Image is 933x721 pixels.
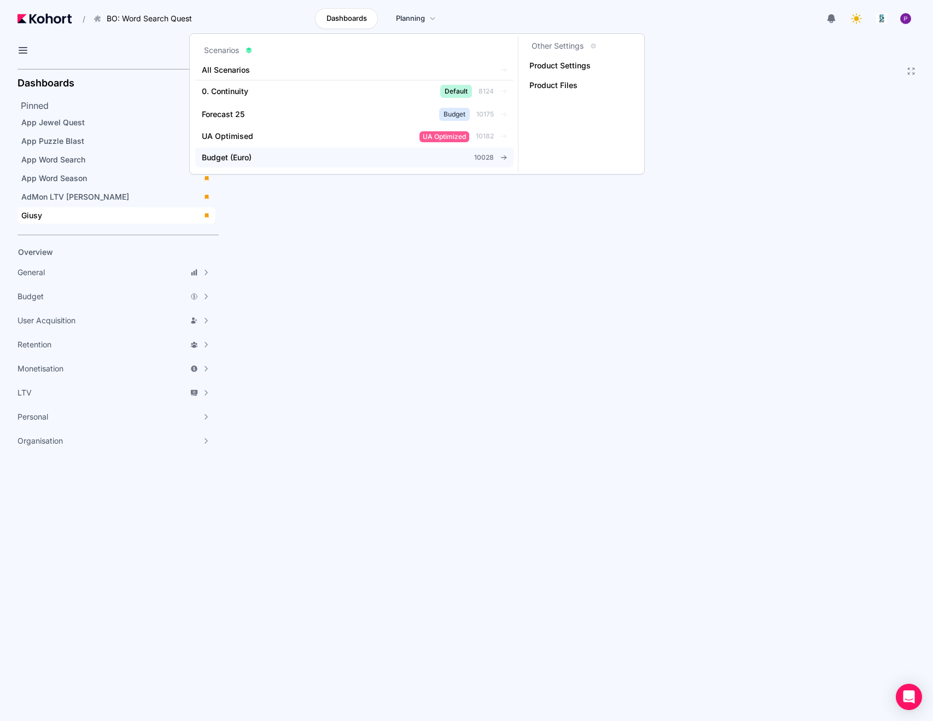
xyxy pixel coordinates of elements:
[440,85,472,98] span: Default
[202,86,248,97] span: 0. Continuity
[202,152,252,163] span: Budget (Euro)
[107,13,192,24] span: BO: Word Search Quest
[326,13,367,24] span: Dashboards
[195,126,513,147] a: UA OptimisedUA Optimized10182
[876,13,887,24] img: logo_logo_images_1_20240607072359498299_20240828135028712857.jpeg
[18,363,63,374] span: Monetisation
[18,339,51,350] span: Retention
[18,267,45,278] span: General
[21,192,129,201] span: AdMon LTV [PERSON_NAME]
[21,99,219,112] h2: Pinned
[21,155,85,164] span: App Word Search
[18,170,215,187] a: App Word Season
[195,80,513,102] a: 0. ContinuityDefault8124
[18,133,215,149] a: App Puzzle Blast
[479,87,494,96] span: 8124
[18,189,215,205] a: AdMon LTV [PERSON_NAME]
[476,110,494,119] span: 10175
[195,148,513,167] a: Budget (Euro)10028
[419,131,469,142] span: UA Optimized
[529,80,591,91] span: Product Files
[18,114,215,131] a: App Jewel Quest
[74,13,85,25] span: /
[21,118,85,127] span: App Jewel Quest
[18,291,44,302] span: Budget
[396,13,425,24] span: Planning
[18,315,75,326] span: User Acquisition
[315,8,378,29] a: Dashboards
[18,78,74,88] h2: Dashboards
[21,173,87,183] span: App Word Season
[204,45,239,56] h3: Scenarios
[195,60,513,80] a: All Scenarios
[21,211,42,220] span: Giusy
[18,411,48,422] span: Personal
[523,75,639,95] a: Product Files
[202,65,465,75] span: All Scenarios
[439,108,470,121] span: Budget
[529,60,591,71] span: Product Settings
[195,103,513,125] a: Forecast 25Budget10175
[18,387,32,398] span: LTV
[18,247,53,257] span: Overview
[907,67,915,75] button: Fullscreen
[202,131,253,142] span: UA Optimised
[21,136,84,146] span: App Puzzle Blast
[18,207,215,224] a: Giusy
[88,9,203,28] button: BO: Word Search Quest
[384,8,447,29] a: Planning
[474,153,494,162] span: 10028
[18,435,63,446] span: Organisation
[18,14,72,24] img: Kohort logo
[532,40,584,51] h3: Other Settings
[14,244,200,260] a: Overview
[476,132,494,141] span: 10182
[896,684,922,710] div: Open Intercom Messenger
[523,56,639,75] a: Product Settings
[18,152,215,168] a: App Word Search
[202,109,244,120] span: Forecast 25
